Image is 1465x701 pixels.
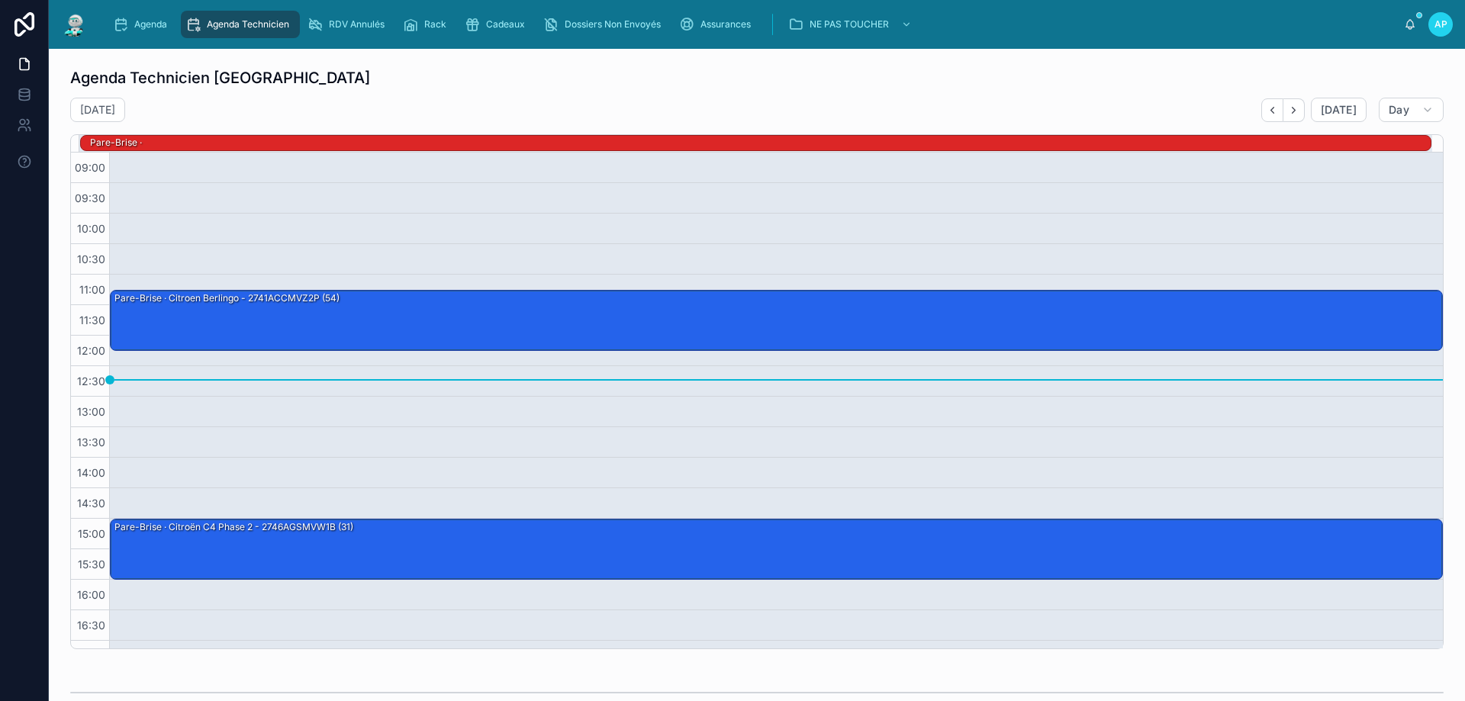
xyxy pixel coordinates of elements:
span: Cadeaux [486,18,525,31]
span: 14:30 [73,497,109,510]
span: 10:30 [73,252,109,265]
div: Pare-Brise · [89,135,143,150]
a: NE PAS TOUCHER [784,11,919,38]
span: 16:30 [73,619,109,632]
button: [DATE] [1311,98,1367,122]
span: 13:00 [73,405,109,418]
a: Assurances [675,11,761,38]
a: RDV Annulés [303,11,395,38]
a: Dossiers Non Envoyés [539,11,671,38]
button: Back [1261,98,1283,122]
h1: Agenda Technicien [GEOGRAPHIC_DATA] [70,67,370,88]
span: Day [1389,103,1409,117]
span: Agenda [134,18,167,31]
div: Pare-Brise · citroen berlingo - 2741ACCMVZ2P (54) [111,291,1442,350]
span: 16:00 [73,588,109,601]
span: 09:00 [71,161,109,174]
div: Pare-Brise · [89,136,143,150]
span: 12:30 [73,375,109,387]
a: Agenda [108,11,178,38]
span: NE PAS TOUCHER [810,18,889,31]
button: Next [1283,98,1305,122]
span: AP [1434,18,1447,31]
span: 13:30 [73,436,109,449]
span: 09:30 [71,191,109,204]
span: [DATE] [1321,103,1357,117]
a: Agenda Technicien [181,11,300,38]
span: Assurances [700,18,751,31]
span: 14:00 [73,466,109,479]
span: Rack [424,18,446,31]
span: 11:30 [76,314,109,326]
img: App logo [61,12,89,37]
span: 15:30 [74,558,109,571]
h2: [DATE] [80,102,115,117]
span: 12:00 [73,344,109,357]
span: Dossiers Non Envoyés [565,18,661,31]
span: RDV Annulés [329,18,385,31]
div: Pare-Brise · Citroën C4 Phase 2 - 2746AGSMVW1B (31) [113,520,355,534]
a: Cadeaux [460,11,536,38]
span: 15:00 [74,527,109,540]
div: scrollable content [101,8,1404,41]
a: Rack [398,11,457,38]
div: Pare-Brise · Citroën C4 Phase 2 - 2746AGSMVW1B (31) [111,519,1442,579]
span: 11:00 [76,283,109,296]
button: Day [1379,98,1444,122]
span: 10:00 [73,222,109,235]
div: Pare-Brise · citroen berlingo - 2741ACCMVZ2P (54) [113,291,341,305]
span: Agenda Technicien [207,18,289,31]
